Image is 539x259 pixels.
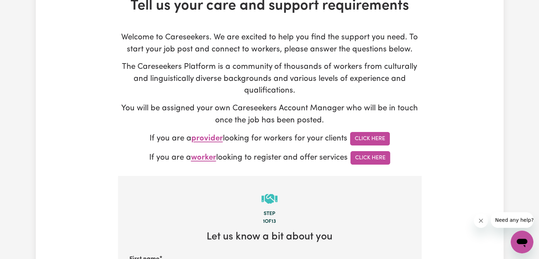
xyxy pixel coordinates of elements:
a: Click Here [350,151,390,165]
span: provider [191,135,223,143]
p: If you are a looking to register and offer services [118,151,421,165]
div: Step [129,210,410,218]
div: 1 of 13 [129,218,410,226]
iframe: Message from company [491,212,533,228]
p: The Careseekers Platform is a community of thousands of workers from culturally and linguisticall... [118,61,421,97]
span: Need any help? [4,5,43,11]
p: You will be assigned your own Careseekers Account Manager who will be in touch once the job has b... [118,103,421,126]
h2: Let us know a bit about you [129,231,410,243]
a: Click Here [350,132,390,145]
iframe: Button to launch messaging window [511,231,533,253]
iframe: Close message [474,214,488,228]
p: Welcome to Careseekers. We are excited to help you find the support you need. To start your job p... [118,32,421,55]
p: If you are a looking for workers for your clients [118,132,421,145]
span: worker [191,154,216,162]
